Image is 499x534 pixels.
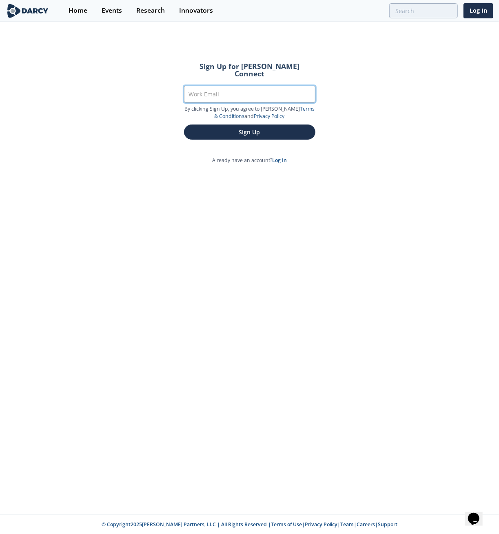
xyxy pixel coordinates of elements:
[378,521,397,528] a: Support
[179,7,213,14] div: Innovators
[173,157,327,164] p: Already have an account?
[254,113,285,120] a: Privacy Policy
[184,63,315,77] h2: Sign Up for [PERSON_NAME] Connect
[69,7,87,14] div: Home
[272,157,287,164] a: Log In
[102,7,122,14] div: Events
[184,125,315,140] button: Sign Up
[136,7,165,14] div: Research
[271,521,302,528] a: Terms of Use
[389,3,458,18] input: Advanced Search
[52,521,447,528] p: © Copyright 2025 [PERSON_NAME] Partners, LLC | All Rights Reserved | | | | |
[215,105,315,120] a: Terms & Conditions
[340,521,354,528] a: Team
[6,4,50,18] img: logo-wide.svg
[305,521,337,528] a: Privacy Policy
[184,105,315,120] p: By clicking Sign Up, you agree to [PERSON_NAME] and
[465,501,491,526] iframe: chat widget
[357,521,375,528] a: Careers
[184,86,315,102] input: Work Email
[464,3,493,18] a: Log In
